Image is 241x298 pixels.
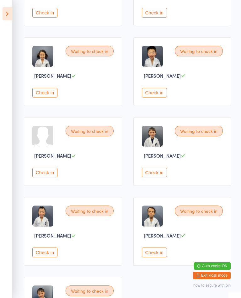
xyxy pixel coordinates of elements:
[142,206,163,227] img: image1747378722.png
[194,262,231,270] button: Auto-cycle: ON
[175,126,223,136] div: Waiting to check in
[142,126,163,147] img: image1747033401.png
[175,206,223,216] div: Waiting to check in
[66,206,114,216] div: Waiting to check in
[144,152,181,159] span: [PERSON_NAME]
[32,168,57,177] button: Check in
[144,232,181,239] span: [PERSON_NAME]
[142,88,167,97] button: Check in
[193,272,231,279] button: Exit kiosk mode
[66,46,114,56] div: Waiting to check in
[32,206,53,227] img: image1747033642.png
[32,8,57,18] button: Check in
[32,46,53,67] img: image1747033251.png
[193,283,231,288] button: how to secure with pin
[34,152,71,159] span: [PERSON_NAME]
[142,8,167,18] button: Check in
[142,46,163,67] img: image1747033301.png
[175,46,223,56] div: Waiting to check in
[66,126,114,136] div: Waiting to check in
[34,72,71,79] span: [PERSON_NAME]
[32,248,57,257] button: Check in
[142,248,167,257] button: Check in
[34,232,71,239] span: [PERSON_NAME]
[66,285,114,296] div: Waiting to check in
[144,72,181,79] span: [PERSON_NAME]
[142,168,167,177] button: Check in
[32,88,57,97] button: Check in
